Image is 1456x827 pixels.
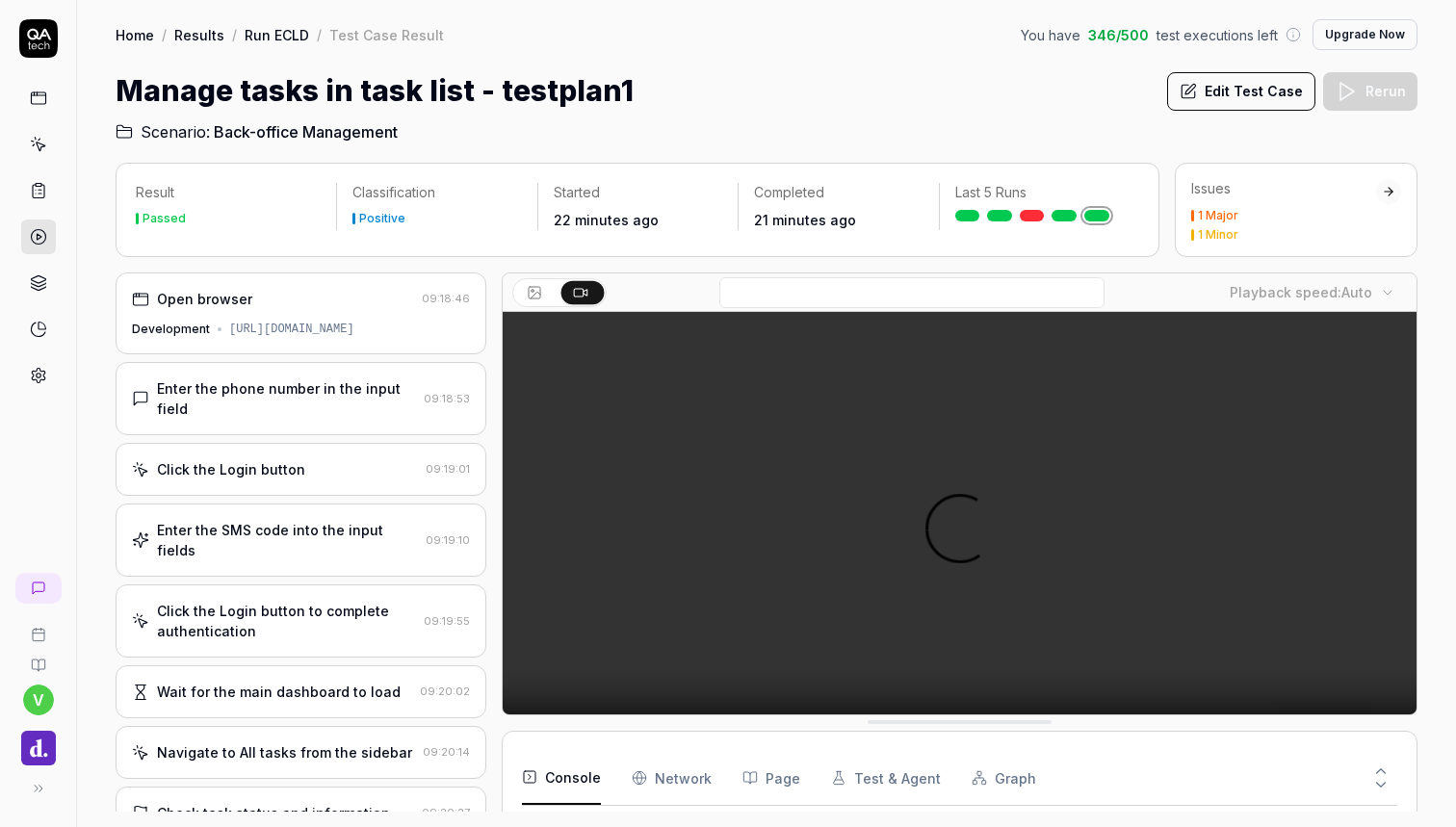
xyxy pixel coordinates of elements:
div: Development [132,321,210,338]
a: Results [174,25,224,44]
a: New conversation [15,573,62,604]
p: Result [136,183,321,202]
button: Test & Agent [831,751,941,805]
div: Playback speed: [1230,282,1372,302]
time: 09:20:27 [422,806,470,819]
time: 21 minutes ago [754,212,856,228]
button: Page [742,751,800,805]
button: Upgrade Now [1313,19,1417,50]
span: test executions left [1157,25,1278,45]
div: Test Case Result [329,25,444,44]
button: Network [632,751,712,805]
button: Done Logo [8,715,68,769]
span: You have [1021,25,1080,45]
time: 09:18:46 [422,292,470,305]
div: Enter the phone number in the input field [157,378,416,419]
time: 09:19:01 [426,462,470,476]
div: Open browser [157,289,252,309]
span: Back-office Management [214,120,398,143]
time: 09:19:55 [424,614,470,628]
img: Done Logo [21,731,56,765]
time: 09:19:10 [426,533,470,547]
h1: Manage tasks in task list - testplan1 [116,69,634,113]
div: Click the Login button [157,459,305,479]
a: Run ECLD [245,25,309,44]
p: Started [554,183,722,202]
span: Scenario: [137,120,210,143]
div: Passed [143,213,186,224]
button: Rerun [1323,72,1417,111]
div: / [162,25,167,44]
button: Graph [972,751,1036,805]
div: Navigate to All tasks from the sidebar [157,742,412,762]
p: Last 5 Runs [955,183,1124,202]
a: Documentation [8,642,68,673]
a: Home [116,25,154,44]
div: / [317,25,322,44]
div: 1 Major [1198,210,1238,221]
span: 346 / 500 [1088,25,1149,45]
button: Edit Test Case [1167,72,1315,111]
div: Check task status and information [157,803,390,823]
div: [URL][DOMAIN_NAME] [229,321,354,338]
time: 22 minutes ago [554,212,659,228]
time: 09:18:53 [424,392,470,405]
p: Classification [352,183,521,202]
a: Book a call with us [8,611,68,642]
a: Scenario:Back-office Management [116,120,398,143]
p: Completed [754,183,923,202]
time: 09:20:14 [423,745,470,759]
div: / [232,25,237,44]
div: Wait for the main dashboard to load [157,682,401,702]
button: Console [522,751,601,805]
time: 09:20:02 [420,685,470,698]
button: v [23,685,54,715]
div: Positive [359,213,405,224]
div: Issues [1191,179,1376,198]
div: Enter the SMS code into the input fields [157,520,418,560]
div: 1 Minor [1198,229,1238,241]
div: Click the Login button to complete authentication [157,601,416,641]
